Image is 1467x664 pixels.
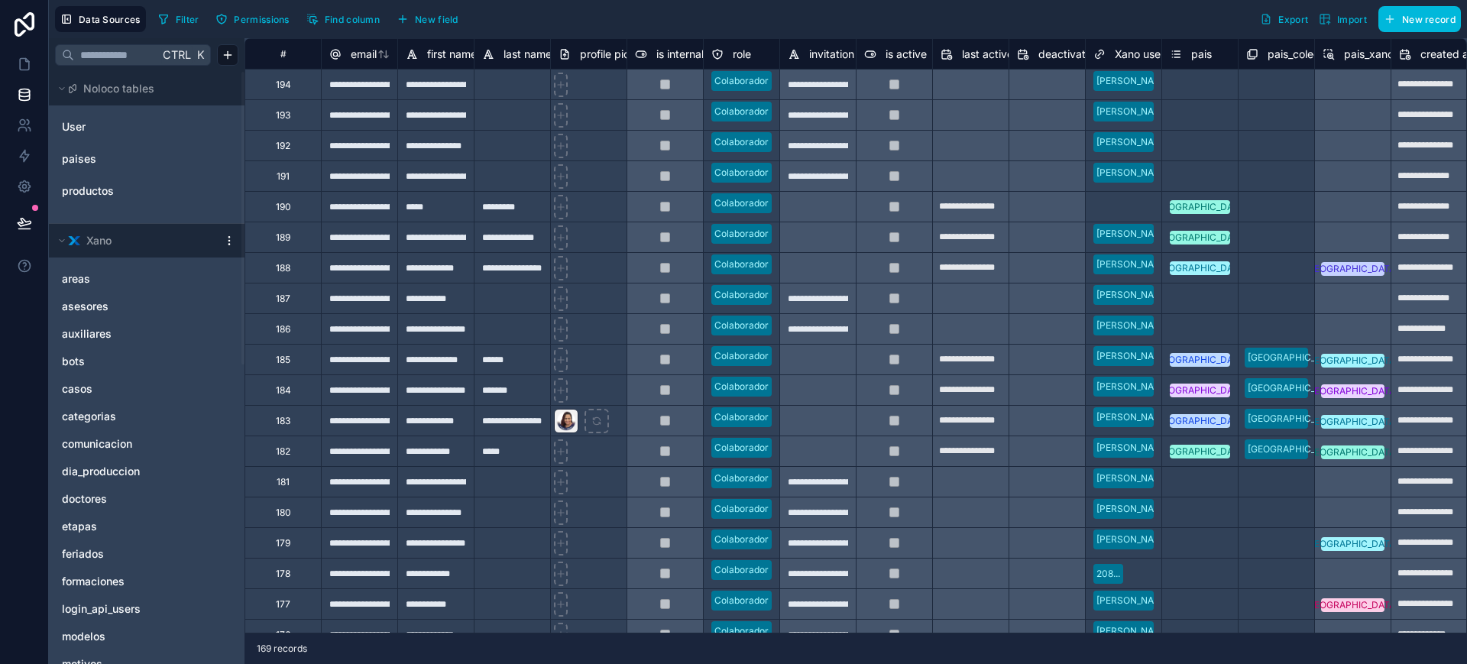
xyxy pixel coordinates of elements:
button: New field [391,8,464,31]
span: pais [1191,47,1212,62]
div: Colaborador [714,594,769,607]
span: deactivated at [1038,47,1112,62]
div: asesores [55,294,238,319]
div: productos [55,179,238,203]
a: dia_produccion [62,464,201,479]
span: Xano [86,233,112,248]
button: Filter [152,8,205,31]
span: modelos [62,629,105,644]
a: areas [62,271,201,287]
div: Colaborador [714,319,769,332]
div: # [257,48,309,60]
span: email [351,47,377,62]
div: [PERSON_NAME] [1096,135,1171,149]
div: [PERSON_NAME] [1096,441,1171,455]
span: etapas [62,519,97,534]
div: [PERSON_NAME] [1096,410,1171,424]
div: doctores [55,487,238,511]
span: bots [62,354,85,369]
div: [GEOGRAPHIC_DATA] [1153,231,1247,245]
span: Noloco tables [83,81,154,96]
div: Colaborador [714,166,769,180]
span: productos [62,183,114,199]
a: doctores [62,491,201,507]
div: [GEOGRAPHIC_DATA] [1153,353,1247,367]
div: 184 [276,384,291,397]
a: categorias [62,409,201,424]
div: categorias [55,404,238,429]
span: login_api_users [62,601,141,617]
a: Permissions [210,8,300,31]
span: Permissions [234,14,289,25]
span: K [195,50,206,60]
button: Export [1255,6,1313,32]
div: [GEOGRAPHIC_DATA] [1248,381,1342,395]
span: Filter [176,14,199,25]
span: Data Sources [79,14,141,25]
div: modelos [55,624,238,649]
span: Import [1337,14,1367,25]
div: 193 [276,109,290,121]
div: 182 [276,445,290,458]
div: 177 [276,598,290,611]
div: [GEOGRAPHIC_DATA] [1153,445,1247,458]
a: modelos [62,629,201,644]
button: Xano logoXano [55,230,217,251]
a: New record [1372,6,1461,32]
span: feriados [62,546,104,562]
div: 186 [276,323,290,335]
div: 188 [276,262,290,274]
span: categorias [62,409,116,424]
div: Colaborador [714,410,769,424]
div: paises [55,147,238,171]
a: comunicacion [62,436,201,452]
div: 192 [276,140,290,152]
div: bots [55,349,238,374]
div: Colaborador [714,533,769,546]
span: first name [427,47,477,62]
div: formaciones [55,569,238,594]
div: [GEOGRAPHIC_DATA] [1153,414,1247,428]
div: [PERSON_NAME] [PERSON_NAME] [1096,74,1247,88]
span: pais_colection [1268,47,1338,62]
div: Colaborador [714,258,769,271]
a: auxiliares [62,326,201,342]
div: Colaborador [714,471,769,485]
span: New field [415,14,458,25]
span: Export [1278,14,1308,25]
div: [GEOGRAPHIC_DATA] [1153,200,1247,214]
div: 176 [276,629,290,641]
span: last name [504,47,552,62]
span: asesores [62,299,108,314]
div: 194 [276,79,291,91]
button: Permissions [210,8,294,31]
span: is internal [656,47,704,62]
div: areas [55,267,238,291]
div: 180 [276,507,291,519]
div: dia_produccion [55,459,238,484]
span: New record [1402,14,1456,25]
div: etapas [55,514,238,539]
div: [PERSON_NAME] [1096,624,1171,638]
button: Noloco tables [55,78,229,99]
span: comunicacion [62,436,132,452]
div: Colaborador [714,441,769,455]
div: [PERSON_NAME] [1096,502,1171,516]
span: Ctrl [161,45,193,64]
span: invitation token [809,47,886,62]
span: dia_produccion [62,464,140,479]
div: 181 [277,476,290,488]
span: casos [62,381,92,397]
span: User [62,119,86,134]
span: auxiliares [62,326,112,342]
span: formaciones [62,574,125,589]
div: 187 [276,293,290,305]
a: casos [62,381,201,397]
div: [GEOGRAPHIC_DATA] [1248,351,1342,364]
button: Data Sources [55,6,146,32]
div: 178 [276,568,290,580]
div: Colaborador [714,563,769,577]
div: comunicacion [55,432,238,456]
div: [PERSON_NAME] [PERSON_NAME] [1096,166,1247,180]
div: [GEOGRAPHIC_DATA] [1153,384,1247,397]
